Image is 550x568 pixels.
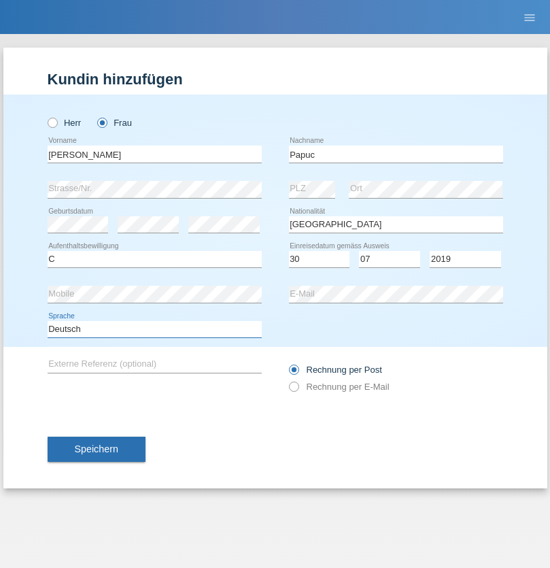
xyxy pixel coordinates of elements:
label: Frau [97,118,132,128]
label: Rechnung per Post [289,365,382,375]
input: Rechnung per E-Mail [289,382,298,399]
button: Speichern [48,437,145,463]
h1: Kundin hinzufügen [48,71,503,88]
span: Speichern [75,444,118,454]
input: Frau [97,118,106,127]
input: Herr [48,118,56,127]
label: Herr [48,118,82,128]
i: menu [523,11,536,24]
label: Rechnung per E-Mail [289,382,390,392]
a: menu [516,13,543,21]
input: Rechnung per Post [289,365,298,382]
